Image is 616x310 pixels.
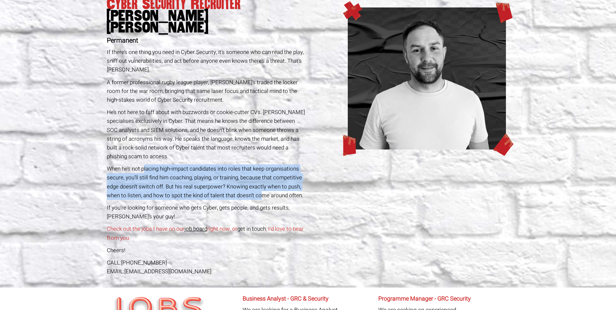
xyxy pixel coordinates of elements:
[348,7,506,149] img: john-website.png
[107,258,306,267] div: CALL:
[107,225,306,242] p: Check out the jobs I have on our right now, or , I’d love to hear from you.
[107,48,306,74] p: If there’s one thing you need in Cyber Security, it’s someone who can read the play, sniff out vu...
[184,225,207,233] a: job board
[107,164,306,200] p: When he’s not placing high-impact candidates into roles that keep organisations secure, you’ll st...
[107,267,306,276] div: EMAIL:
[107,203,306,221] p: If you’re looking for someone who gets Cyber, gets people, and gets results, [PERSON_NAME]’s your...
[107,10,306,33] span: [PERSON_NAME] [PERSON_NAME]
[107,108,306,161] p: He’s not here to faff about with buzzwords or cookie-cutter CVs. [PERSON_NAME] specialises exclus...
[378,296,483,302] h6: Programme Manager - GRC Security
[107,37,306,44] h2: Permanent
[124,267,211,276] a: [EMAIL_ADDRESS][DOMAIN_NAME]
[121,259,167,267] a: [PHONE_NUMBER]
[243,296,347,302] h6: Business Analyst - GRC & Security
[107,78,306,105] p: A former professional rugby league player, [PERSON_NAME]’s traded the locker room for the war roo...
[237,225,266,233] a: get in touch
[107,246,306,255] p: Cheers!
